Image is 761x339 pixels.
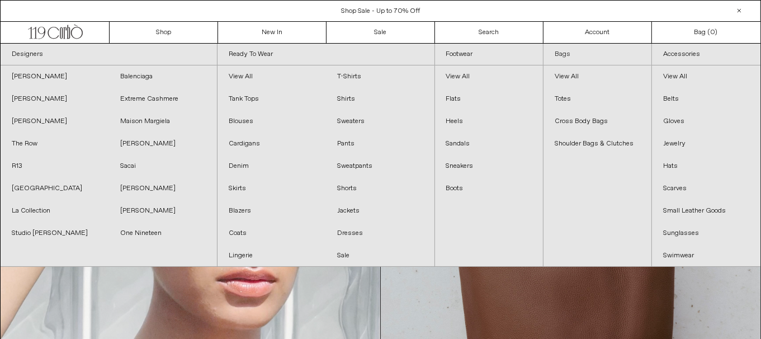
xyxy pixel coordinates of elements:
a: [PERSON_NAME] [1,65,109,88]
a: Skirts [218,177,326,200]
a: Sweatpants [326,155,434,177]
a: View All [652,65,760,88]
a: Shop [110,22,218,43]
a: Designers [1,44,217,65]
a: The Row [1,133,109,155]
a: [GEOGRAPHIC_DATA] [1,177,109,200]
a: Hats [652,155,760,177]
a: T-Shirts [326,65,434,88]
a: Totes [543,88,651,110]
a: Pants [326,133,434,155]
a: Studio [PERSON_NAME] [1,222,109,244]
a: Bag () [652,22,760,43]
a: Balenciaga [109,65,218,88]
a: Sale [326,244,434,267]
a: Cross Body Bags [543,110,651,133]
a: Jewelry [652,133,760,155]
a: Sunglasses [652,222,760,244]
a: Coats [218,222,326,244]
a: Shirts [326,88,434,110]
a: Shoulder Bags & Clutches [543,133,651,155]
a: Blouses [218,110,326,133]
a: Sacai [109,155,218,177]
a: One Nineteen [109,222,218,244]
a: R13 [1,155,109,177]
a: Sneakers [435,155,543,177]
a: [PERSON_NAME] [1,110,109,133]
a: [PERSON_NAME] [1,88,109,110]
a: Maison Margiela [109,110,218,133]
a: Gloves [652,110,760,133]
a: Tank Tops [218,88,326,110]
a: Blazers [218,200,326,222]
a: Belts [652,88,760,110]
a: Jackets [326,200,434,222]
a: Shorts [326,177,434,200]
a: Heels [435,110,543,133]
a: La Collection [1,200,109,222]
a: Extreme Cashmere [109,88,218,110]
span: ) [710,27,717,37]
a: Sale [327,22,435,43]
a: Lingerie [218,244,326,267]
a: Dresses [326,222,434,244]
a: New In [218,22,327,43]
a: Accessories [652,44,760,65]
a: Ready To Wear [218,44,434,65]
a: View All [435,65,543,88]
a: Cardigans [218,133,326,155]
a: View All [218,65,326,88]
span: 0 [710,28,715,37]
a: Swimwear [652,244,760,267]
a: Scarves [652,177,760,200]
a: Sandals [435,133,543,155]
a: Search [435,22,543,43]
a: Flats [435,88,543,110]
a: [PERSON_NAME] [109,177,218,200]
a: Denim [218,155,326,177]
a: [PERSON_NAME] [109,133,218,155]
a: Shop Sale - Up to 70% Off [342,7,420,16]
a: View All [543,65,651,88]
a: [PERSON_NAME] [109,200,218,222]
a: Small Leather Goods [652,200,760,222]
a: Boots [435,177,543,200]
a: Sweaters [326,110,434,133]
a: Footwear [435,44,543,65]
a: Bags [543,44,651,65]
a: Account [543,22,652,43]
